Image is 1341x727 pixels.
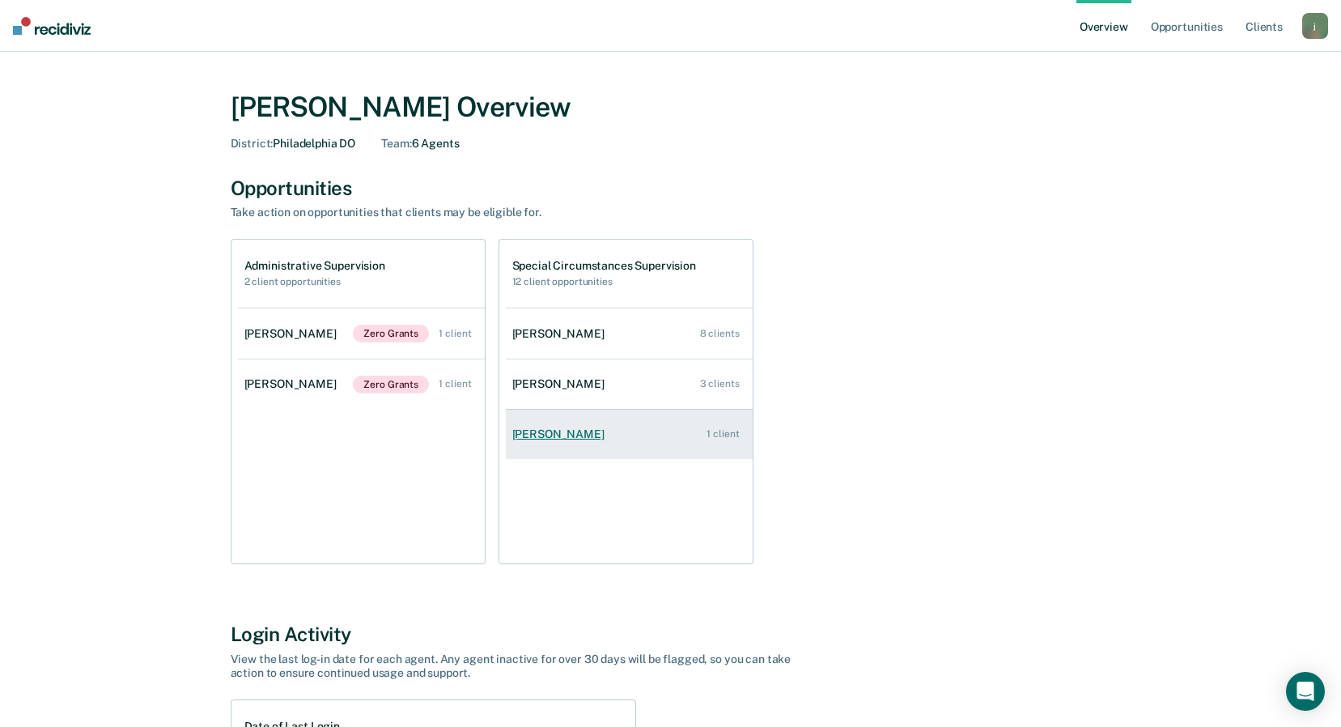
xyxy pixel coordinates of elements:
span: Zero Grants [353,376,429,393]
div: [PERSON_NAME] [244,377,343,391]
h1: Administrative Supervision [244,259,385,273]
h2: 2 client opportunities [244,276,385,287]
div: [PERSON_NAME] Overview [231,91,1111,124]
a: [PERSON_NAME] 8 clients [506,311,753,357]
div: 8 clients [700,328,740,339]
div: Opportunities [231,176,1111,200]
a: [PERSON_NAME]Zero Grants 1 client [238,359,485,410]
div: 1 client [707,428,739,440]
a: [PERSON_NAME]Zero Grants 1 client [238,308,485,359]
a: [PERSON_NAME] 1 client [506,411,753,457]
div: Take action on opportunities that clients may be eligible for. [231,206,797,219]
div: [PERSON_NAME] [512,427,611,441]
div: View the last log-in date for each agent. Any agent inactive for over 30 days will be flagged, so... [231,653,797,680]
div: [PERSON_NAME] [512,377,611,391]
span: District : [231,137,274,150]
span: Zero Grants [353,325,429,342]
h2: 12 client opportunities [512,276,696,287]
span: Team : [381,137,411,150]
div: Open Intercom Messenger [1286,672,1325,711]
div: [PERSON_NAME] [244,327,343,341]
div: [PERSON_NAME] [512,327,611,341]
img: Recidiviz [13,17,91,35]
div: 3 clients [700,378,740,389]
div: Philadelphia DO [231,137,356,151]
button: j [1302,13,1328,39]
div: Login Activity [231,623,1111,646]
div: 1 client [439,378,471,389]
h1: Special Circumstances Supervision [512,259,696,273]
div: 6 Agents [381,137,459,151]
div: 1 client [439,328,471,339]
a: [PERSON_NAME] 3 clients [506,361,753,407]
